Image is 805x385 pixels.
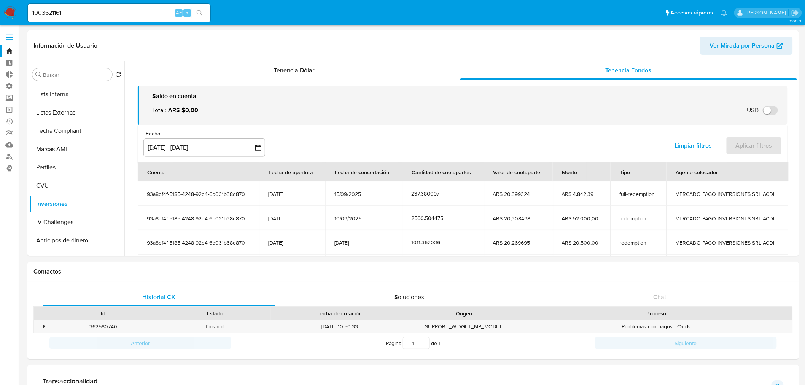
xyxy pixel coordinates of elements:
[29,213,124,231] button: IV Challenges
[49,337,231,349] button: Anterior
[164,310,266,317] div: Estado
[115,72,121,80] button: Volver al orden por defecto
[439,339,441,347] span: 1
[746,9,789,16] p: ignacio.bagnardi@mercadolibre.com
[33,42,97,49] h1: Información de Usuario
[29,177,124,195] button: CVU
[192,8,207,18] button: search-icon
[28,8,210,18] input: Buscar usuario o caso...
[29,85,124,103] button: Lista Interna
[47,320,159,333] div: 362580740
[791,9,799,17] a: Salir
[176,9,182,16] span: Alt
[654,293,667,301] span: Chat
[414,310,515,317] div: Origen
[43,72,109,78] input: Buscar
[52,310,154,317] div: Id
[29,231,124,250] button: Anticipos de dinero
[142,293,175,301] span: Historial CX
[35,72,41,78] button: Buscar
[386,337,441,349] span: Página de
[43,323,45,330] div: •
[29,250,124,268] button: Direcciones
[29,103,124,122] button: Listas Externas
[276,310,403,317] div: Fecha de creación
[520,320,792,333] div: Problemas con pagos - Cards
[159,320,271,333] div: finished
[29,122,124,140] button: Fecha Compliant
[408,320,520,333] div: SUPPORT_WIDGET_MP_MOBILE
[710,37,775,55] span: Ver Mirada por Persona
[29,158,124,177] button: Perfiles
[271,320,408,333] div: [DATE] 10:50:33
[395,293,425,301] span: Soluciones
[671,9,713,17] span: Accesos rápidos
[525,310,787,317] div: Proceso
[29,195,124,213] button: Inversiones
[29,140,124,158] button: Marcas AML
[721,10,727,16] a: Notificaciones
[33,268,793,275] h1: Contactos
[700,37,793,55] button: Ver Mirada por Persona
[595,337,777,349] button: Siguiente
[186,9,188,16] span: s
